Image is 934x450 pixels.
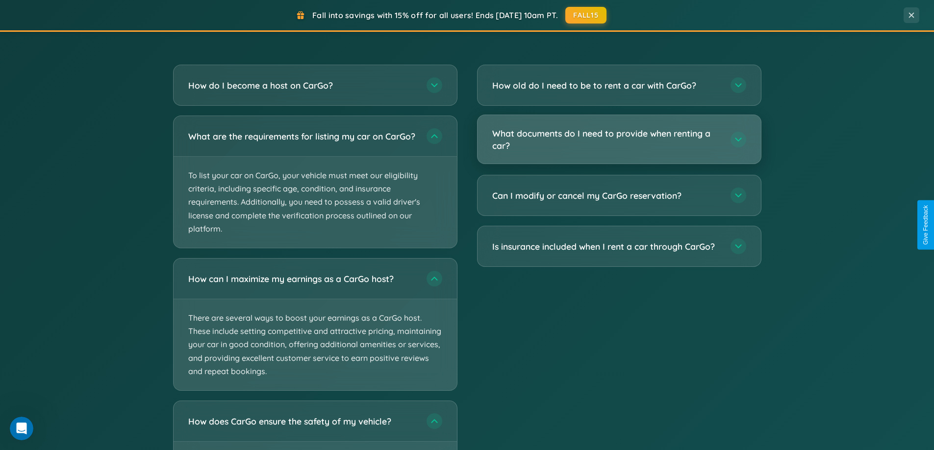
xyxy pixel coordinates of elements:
h3: How does CarGo ensure the safety of my vehicle? [188,415,417,427]
h3: How old do I need to be to rent a car with CarGo? [492,79,721,92]
span: Fall into savings with 15% off for all users! Ends [DATE] 10am PT. [312,10,558,20]
iframe: Intercom live chat [10,417,33,440]
h3: Can I modify or cancel my CarGo reservation? [492,189,721,202]
h3: Is insurance included when I rent a car through CarGo? [492,240,721,253]
p: There are several ways to boost your earnings as a CarGo host. These include setting competitive ... [174,299,457,390]
h3: What are the requirements for listing my car on CarGo? [188,130,417,142]
h3: What documents do I need to provide when renting a car? [492,127,721,151]
h3: How do I become a host on CarGo? [188,79,417,92]
h3: How can I maximize my earnings as a CarGo host? [188,273,417,285]
div: Give Feedback [922,205,929,245]
button: FALL15 [565,7,606,24]
p: To list your car on CarGo, your vehicle must meet our eligibility criteria, including specific ag... [174,157,457,248]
